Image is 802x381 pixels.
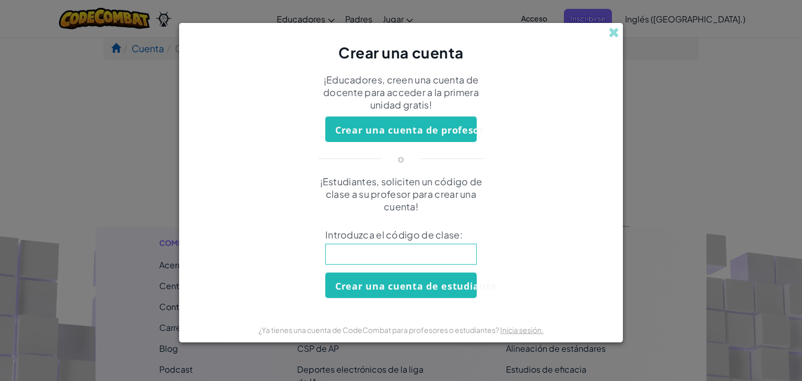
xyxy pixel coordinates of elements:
[500,325,544,335] a: Inicia sesión.
[320,175,482,212] font: ¡Estudiantes, soliciten un código de clase a su profesor para crear una cuenta!
[338,43,464,62] font: Crear una cuenta
[335,280,497,292] font: Crear una cuenta de estudiante
[258,325,499,335] font: ¿Ya tienes una cuenta de CodeCombat para profesores o estudiantes?
[335,124,484,136] font: Crear una cuenta de profesor
[398,152,404,164] font: o
[323,74,479,111] font: ¡Educadores, creen una cuenta de docente para acceder a la primera unidad gratis!
[325,229,463,241] font: Introduzca el código de clase:
[325,116,477,142] button: Crear una cuenta de profesor
[325,272,477,298] button: Crear una cuenta de estudiante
